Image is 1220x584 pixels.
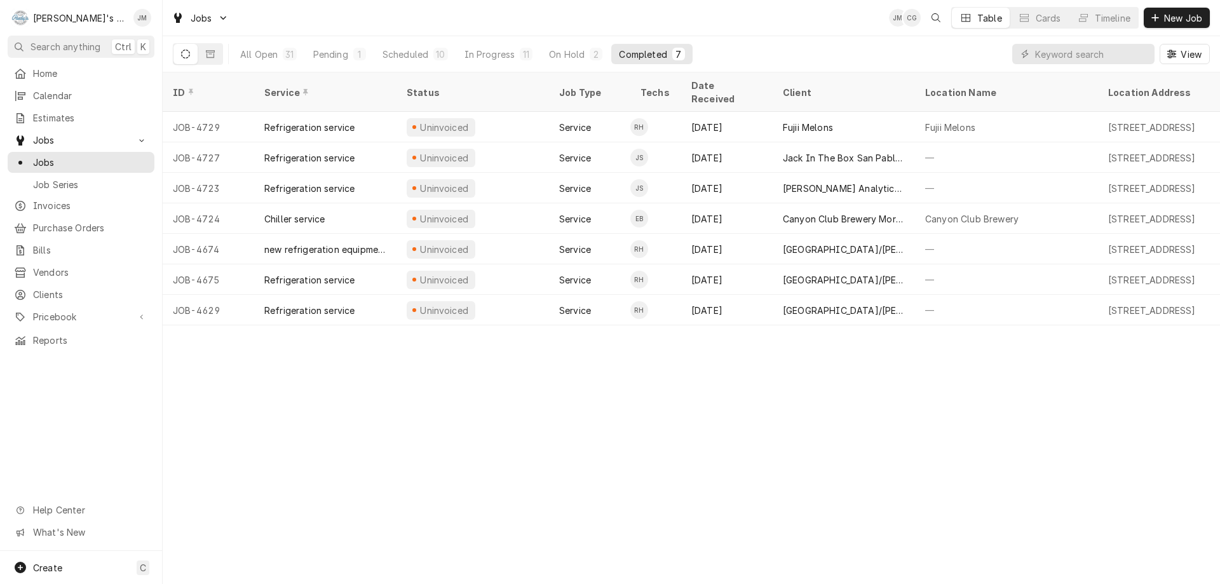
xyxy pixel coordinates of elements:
span: Reports [33,334,148,347]
div: Service [264,86,384,99]
span: Jobs [33,133,129,147]
span: Estimates [33,111,148,125]
div: — [915,142,1098,173]
span: Search anything [30,40,100,53]
button: Open search [926,8,946,28]
a: Clients [8,284,154,305]
div: JOB-4675 [163,264,254,295]
div: Service [559,182,591,195]
div: Fujii Melons [783,121,833,134]
div: Uninvoiced [419,304,470,317]
div: Location Name [925,86,1085,99]
div: JOB-4674 [163,234,254,264]
span: Ctrl [115,40,132,53]
div: 1 [356,48,363,61]
div: [DATE] [681,173,773,203]
div: [PERSON_NAME] Analytical Inc. [783,182,905,195]
div: [STREET_ADDRESS] [1108,273,1196,287]
div: Client [783,86,902,99]
span: What's New [33,526,147,539]
span: Jobs [191,11,212,25]
div: JS [630,149,648,166]
div: JM [889,9,907,27]
a: Bills [8,240,154,261]
div: Refrigeration service [264,304,355,317]
div: R [11,9,29,27]
div: — [915,173,1098,203]
div: [DATE] [681,112,773,142]
div: 2 [592,48,600,61]
div: [GEOGRAPHIC_DATA]/[PERSON_NAME][GEOGRAPHIC_DATA] [783,304,905,317]
div: CG [903,9,921,27]
div: Refrigeration service [264,121,355,134]
span: New Job [1162,11,1205,25]
a: Reports [8,330,154,351]
div: On Hold [549,48,585,61]
a: Home [8,63,154,84]
div: Jim McIntyre's Avatar [133,9,151,27]
div: Timeline [1095,11,1130,25]
a: Go to Help Center [8,499,154,520]
div: Jack In The Box San Pablo 2 [783,151,905,165]
div: [STREET_ADDRESS] [1108,151,1196,165]
span: Jobs [33,156,148,169]
span: Calendar [33,89,148,102]
div: Canyon Club Brewery [925,212,1019,226]
div: Service [559,304,591,317]
span: C [140,561,146,574]
div: In Progress [464,48,515,61]
div: 31 [285,48,294,61]
div: Job Type [559,86,620,99]
div: JOB-4629 [163,295,254,325]
div: [PERSON_NAME]'s Commercial Refrigeration [33,11,126,25]
div: Uninvoiced [419,273,470,287]
div: Rudy's Commercial Refrigeration's Avatar [11,9,29,27]
input: Keyword search [1035,44,1148,64]
div: Uninvoiced [419,121,470,134]
div: Rudy Herrera's Avatar [630,301,648,319]
div: [DATE] [681,234,773,264]
div: [STREET_ADDRESS] [1108,212,1196,226]
div: Techs [640,86,671,99]
div: 11 [522,48,530,61]
div: Christine Gutierrez's Avatar [903,9,921,27]
span: Create [33,562,62,573]
div: EB [630,210,648,227]
div: RH [630,301,648,319]
div: JOB-4729 [163,112,254,142]
div: Jose Sanchez's Avatar [630,179,648,197]
div: — [915,295,1098,325]
div: RH [630,118,648,136]
div: Service [559,121,591,134]
div: Scheduled [383,48,428,61]
div: [STREET_ADDRESS] [1108,304,1196,317]
span: Job Series [33,178,148,191]
a: Estimates [8,107,154,128]
a: Jobs [8,152,154,173]
button: View [1160,44,1210,64]
div: — [915,234,1098,264]
span: Clients [33,288,148,301]
a: Calendar [8,85,154,106]
div: JS [630,179,648,197]
div: Cards [1036,11,1061,25]
div: Eli Baldwin's Avatar [630,210,648,227]
span: Pricebook [33,310,129,323]
div: Chiller service [264,212,325,226]
div: Canyon Club Brewery Moraga [783,212,905,226]
div: 7 [675,48,682,61]
div: [GEOGRAPHIC_DATA]/[PERSON_NAME][GEOGRAPHIC_DATA] [783,243,905,256]
div: Rudy Herrera's Avatar [630,240,648,258]
a: Go to Jobs [166,8,234,29]
span: Home [33,67,148,80]
div: JOB-4723 [163,173,254,203]
a: Vendors [8,262,154,283]
div: JOB-4727 [163,142,254,173]
div: Rudy Herrera's Avatar [630,118,648,136]
div: Uninvoiced [419,243,470,256]
span: Purchase Orders [33,221,148,234]
div: Uninvoiced [419,212,470,226]
span: Invoices [33,199,148,212]
div: Jose Sanchez's Avatar [630,149,648,166]
span: View [1178,48,1204,61]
